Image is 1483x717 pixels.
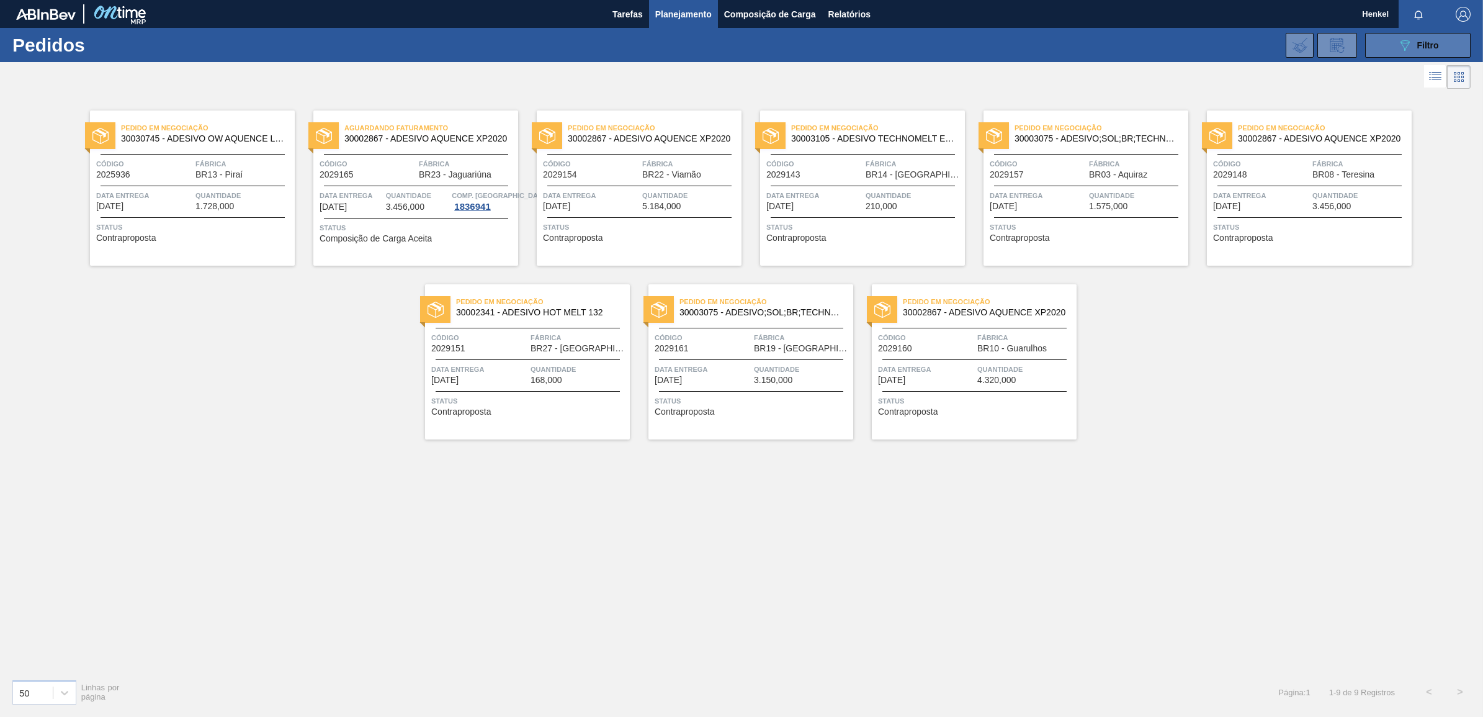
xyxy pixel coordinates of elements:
span: Data entrega [320,189,383,202]
span: 30003075 - ADESIVO;SOL;BR;TECHNOMELT SUPRA HT 35125 [679,308,843,317]
span: Fábrica [977,331,1073,344]
span: Código [543,158,639,170]
span: BR10 - Guarulhos [977,344,1047,353]
span: Status [96,221,292,233]
span: Data entrega [766,189,862,202]
span: 27/09/2025 [766,202,794,211]
span: Quantidade [866,189,962,202]
img: status [986,128,1002,144]
span: Código [96,158,192,170]
span: Quantidade [754,363,850,376]
span: Tarefas [612,7,643,22]
span: 2025936 [96,170,130,179]
span: BR14 - Curitibana [866,170,962,179]
span: Fábrica [419,158,515,170]
span: 210,000 [866,202,897,211]
div: Importar Negociações dos Pedidos [1286,33,1314,58]
span: Relatórios [828,7,871,22]
span: Data entrega [543,189,639,202]
a: statusPedido em Negociação30002867 - ADESIVO AQUENCE XP2020Código2029148FábricaBR08 - TeresinaDat... [1188,110,1412,266]
span: Fábrica [195,158,292,170]
span: Código [1213,158,1309,170]
img: TNhmsLtSVTkK8tSr43FrP2fwEKptu5GPRR3wAAAABJRU5ErkJggg== [16,9,76,20]
span: 2029165 [320,170,354,179]
span: 30002867 - ADESIVO AQUENCE XP2020 [1238,134,1402,143]
div: Visão em Lista [1424,65,1447,89]
span: Página : 1 [1278,688,1310,697]
img: status [316,128,332,144]
span: Fábrica [866,158,962,170]
span: Quantidade [386,189,449,202]
div: 50 [19,687,30,698]
span: Filtro [1417,40,1439,50]
span: Fábrica [1312,158,1409,170]
span: Fábrica [1089,158,1185,170]
span: Pedido em Negociação [679,295,853,308]
a: statusPedido em Negociação30002341 - ADESIVO HOT MELT 132Código2029151FábricaBR27 - [GEOGRAPHIC_D... [406,284,630,440]
span: 3.150,000 [754,376,792,385]
span: 1.575,000 [1089,202,1127,211]
span: 03/10/2025 [1213,202,1240,211]
span: 3.456,000 [1312,202,1351,211]
span: 30002867 - ADESIVO AQUENCE XP2020 [568,134,732,143]
span: Contraproposta [655,407,715,417]
a: statusPedido em Negociação30003075 - ADESIVO;SOL;BR;TECHNOMELT SUPRA HT 35125Código2029157Fábrica... [965,110,1188,266]
span: BR23 - Jaguariúna [419,170,491,179]
span: Linhas por página [81,683,120,701]
span: 10/10/2025 [431,376,459,385]
span: 30002341 - ADESIVO HOT MELT 132 [456,308,620,317]
span: Data entrega [655,363,751,376]
span: Fábrica [531,331,627,344]
span: Fábrica [754,331,850,344]
span: 24/09/2025 [320,202,347,212]
span: Quantidade [531,363,627,376]
span: BR13 - Piraí [195,170,243,179]
span: Contraproposta [990,233,1050,243]
span: 2029148 [1213,170,1247,179]
span: 30003075 - ADESIVO;SOL;BR;TECHNOMELT SUPRA HT 35125 [1015,134,1178,143]
span: Contraproposta [878,407,938,417]
span: Status [543,221,738,233]
a: statusPedido em Negociação30003105 - ADESIVO TECHNOMELT EM 362Código2029143FábricaBR14 - [GEOGRAP... [741,110,965,266]
a: statusPedido em Negociação30030745 - ADESIVO OW AQUENCE LG 30 MCRCódigo2025936FábricaBR13 - Piraí... [71,110,295,266]
span: Status [766,221,962,233]
span: 5.184,000 [642,202,681,211]
span: Contraproposta [96,233,156,243]
span: Quantidade [642,189,738,202]
span: Contraproposta [543,233,603,243]
button: Notificações [1399,6,1438,23]
h1: Pedidos [12,38,204,52]
img: status [1209,128,1225,144]
span: Status [431,395,627,407]
span: 30002867 - ADESIVO AQUENCE XP2020 [344,134,508,143]
a: Comp. [GEOGRAPHIC_DATA]1836941 [452,189,515,212]
div: 1836941 [452,202,493,212]
img: status [428,302,444,318]
div: Visão em Cards [1447,65,1471,89]
a: statusPedido em Negociação30003075 - ADESIVO;SOL;BR;TECHNOMELT SUPRA HT 35125Código2029161Fábrica... [630,284,853,440]
span: 4.320,000 [977,376,1016,385]
span: Código [320,158,416,170]
span: Quantidade [1312,189,1409,202]
span: 2029160 [878,344,912,353]
span: BR03 - Aquiraz [1089,170,1147,179]
span: Contraproposta [431,407,491,417]
span: 2029143 [766,170,800,179]
span: 18/09/2025 [96,202,123,211]
button: Filtro [1365,33,1471,58]
span: 1 - 9 de 9 Registros [1329,688,1395,697]
span: Pedido em Negociação [1238,122,1412,134]
span: Status [1213,221,1409,233]
span: 168,000 [531,376,562,385]
span: BR19 - Nova Rio [754,344,850,353]
span: Contraproposta [1213,233,1273,243]
span: Status [878,395,1073,407]
span: Data entrega [96,189,192,202]
span: 3.456,000 [386,202,424,212]
span: 30003105 - ADESIVO TECHNOMELT EM 362 [791,134,955,143]
span: Fábrica [642,158,738,170]
span: BR08 - Teresina [1312,170,1374,179]
span: 2029151 [431,344,465,353]
span: Status [655,395,850,407]
span: BR27 - Nova Minas [531,344,627,353]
